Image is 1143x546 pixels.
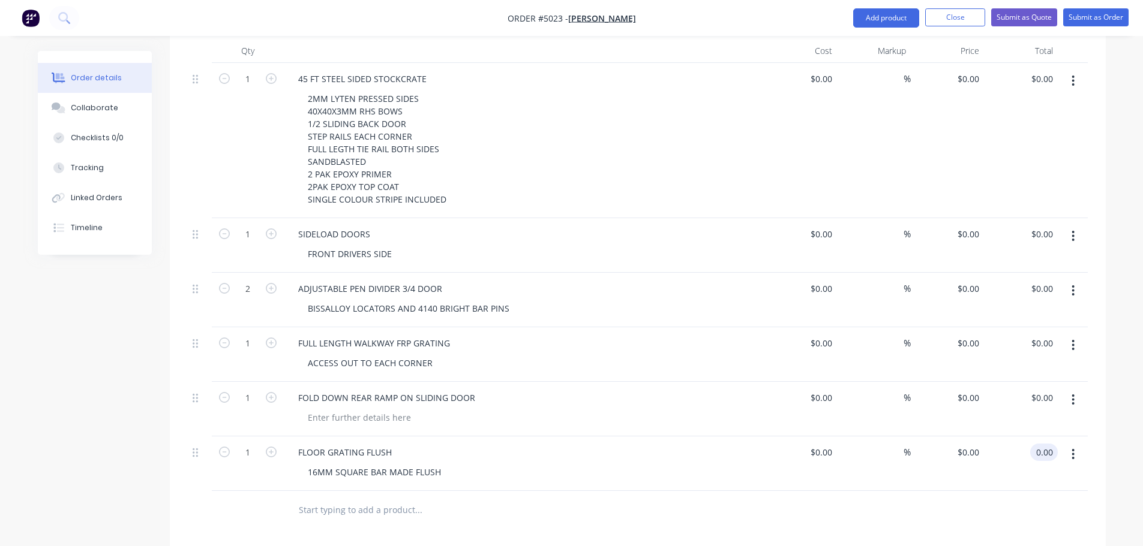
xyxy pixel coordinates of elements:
div: Timeline [71,222,103,233]
div: Tracking [71,162,104,173]
button: Tracking [38,153,152,183]
div: ACCESS OUT TO EACH CORNER [298,354,442,372]
span: % [904,72,911,86]
span: % [904,282,911,295]
span: % [904,445,911,459]
button: Collaborate [38,93,152,123]
button: Add product [853,8,919,28]
div: Collaborate [71,102,118,113]
a: [PERSON_NAME] [568,13,636,24]
div: Checklists 0/0 [71,132,124,143]
div: ADJUSTABLE PEN DIVIDER 3/4 DOOR [289,280,452,297]
div: Qty [212,39,284,63]
span: % [904,227,911,241]
div: FRONT DRIVERS SIDE [298,245,401,263]
div: 2MM LYTEN PRESSED SIDES 40X40X3MM RHS BOWS 1/2 SLIDING BACK DOOR STEP RAILS EACH CORNER FULL LEGT... [298,90,456,208]
div: SIDELOAD DOORS [289,225,380,243]
div: Total [984,39,1058,63]
span: % [904,391,911,405]
input: Start typing to add a product... [298,498,538,522]
button: Submit as Order [1063,8,1129,26]
div: Cost [764,39,838,63]
button: Order details [38,63,152,93]
button: Checklists 0/0 [38,123,152,153]
span: Order #5023 - [508,13,568,24]
div: Price [911,39,985,63]
div: Linked Orders [71,192,122,203]
div: BISSALLOY LOCATORS AND 4140 BRIGHT BAR PINS [298,300,519,317]
button: Timeline [38,213,152,243]
div: Markup [837,39,911,63]
button: Submit as Quote [991,8,1057,26]
div: 45 FT STEEL SIDED STOCKCRATE [289,70,436,88]
div: FLOOR GRATING FLUSH [289,444,401,461]
img: Factory [22,9,40,27]
span: % [904,336,911,350]
button: Linked Orders [38,183,152,213]
div: 16MM SQUARE BAR MADE FLUSH [298,463,451,481]
div: FOLD DOWN REAR RAMP ON SLIDING DOOR [289,389,485,406]
button: Close [925,8,985,26]
div: Order details [71,73,122,83]
div: FULL LENGTH WALKWAY FRP GRATING [289,334,460,352]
